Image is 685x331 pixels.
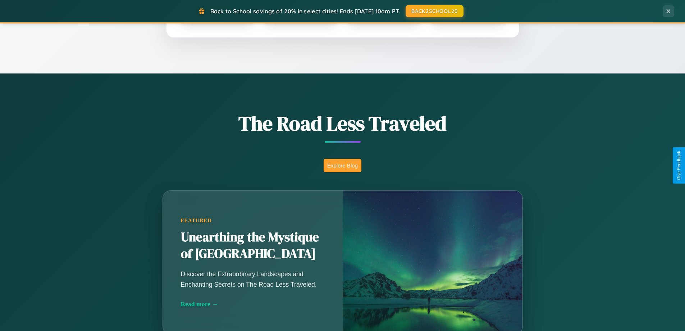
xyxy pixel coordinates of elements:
[181,229,325,262] h2: Unearthing the Mystique of [GEOGRAPHIC_DATA]
[210,8,400,15] span: Back to School savings of 20% in select cities! Ends [DATE] 10am PT.
[406,5,463,17] button: BACK2SCHOOL20
[181,269,325,289] p: Discover the Extraordinary Landscapes and Enchanting Secrets on The Road Less Traveled.
[127,109,558,137] h1: The Road Less Traveled
[181,300,325,308] div: Read more →
[324,159,361,172] button: Explore Blog
[676,151,681,180] div: Give Feedback
[181,218,325,224] div: Featured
